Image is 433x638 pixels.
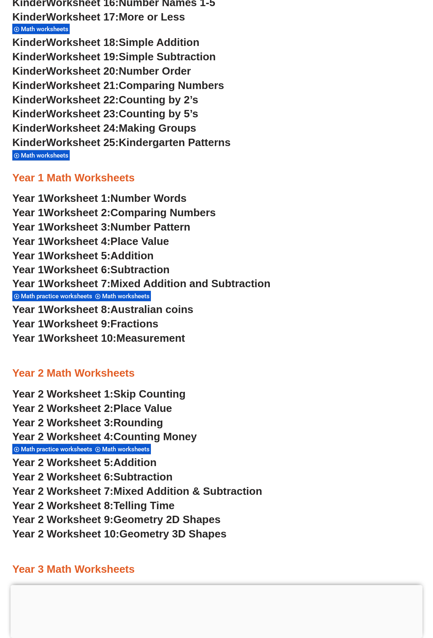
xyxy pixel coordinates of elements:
[12,388,114,400] span: Year 2 Worksheet 1:
[12,122,46,134] span: Kinder
[21,25,71,33] span: Math worksheets
[114,471,173,483] span: Subtraction
[12,107,46,120] span: Kinder
[12,513,114,526] span: Year 2 Worksheet 9:
[21,446,95,453] span: Math practice worksheets
[12,416,114,429] span: Year 2 Worksheet 3:
[12,471,173,483] a: Year 2 Worksheet 6:Subtraction
[12,584,212,596] a: Year 3 Worksheet 1: Addition Algorithm
[110,249,153,262] span: Addition
[44,249,111,262] span: Worksheet 5:
[119,136,230,149] span: Kindergarten Patterns
[119,11,185,23] span: More or Less
[12,171,421,185] h3: Year 1 Math Worksheets
[12,499,114,512] span: Year 2 Worksheet 8:
[12,94,46,106] span: Kinder
[102,293,152,300] span: Math worksheets
[44,192,111,204] span: Worksheet 1:
[110,221,190,233] span: Number Pattern
[12,444,93,455] div: Math practice worksheets
[46,122,119,134] span: Worksheet 24:
[119,79,224,91] span: Comparing Numbers
[114,499,175,512] span: Telling Time
[12,485,114,497] span: Year 2 Worksheet 7:
[110,206,216,219] span: Comparing Numbers
[119,50,216,63] span: Simple Subtraction
[114,485,262,497] span: Mixed Addition & Subtraction
[114,513,221,526] span: Geometry 2D Shapes
[44,263,111,276] span: Worksheet 6:
[12,366,421,380] h3: Year 2 Math Worksheets
[12,430,114,443] span: Year 2 Worksheet 4:
[110,318,158,330] span: Fractions
[297,546,433,638] iframe: Chat Widget
[114,456,157,469] span: Addition
[12,221,190,233] a: Year 1Worksheet 3:Number Pattern
[12,290,93,302] div: Math practice worksheets
[12,235,169,247] a: Year 1Worksheet 4:Place Value
[12,11,46,23] span: Kinder
[12,50,46,63] span: Kinder
[119,107,198,120] span: Counting by 5’s
[21,293,95,300] span: Math practice worksheets
[119,122,196,134] span: Making Groups
[12,36,46,48] span: Kinder
[110,263,169,276] span: Subtraction
[12,136,46,149] span: Kinder
[119,65,191,77] span: Number Order
[116,332,185,344] span: Measurement
[12,249,154,262] a: Year 1Worksheet 5:Addition
[12,430,197,443] a: Year 2 Worksheet 4:Counting Money
[12,150,70,161] div: Math worksheets
[12,563,421,576] h3: Year 3 Math Worksheets
[12,402,172,414] a: Year 2 Worksheet 2:Place Value
[12,79,46,91] span: Kinder
[12,206,216,219] a: Year 1Worksheet 2:Comparing Numbers
[46,36,119,48] span: Worksheet 18:
[12,416,163,429] a: Year 2 Worksheet 3:Rounding
[110,277,270,290] span: Mixed Addition and Subtraction
[44,206,111,219] span: Worksheet 2:
[44,235,111,247] span: Worksheet 4:
[21,152,71,159] span: Math worksheets
[44,332,116,344] span: Worksheet 10:
[12,277,271,290] a: Year 1Worksheet 7:Mixed Addition and Subtraction
[114,388,186,400] span: Skip Counting
[44,277,111,290] span: Worksheet 7:
[12,471,114,483] span: Year 2 Worksheet 6:
[119,528,226,540] span: Geometry 3D Shapes
[46,50,119,63] span: Worksheet 19:
[110,235,169,247] span: Place Value
[12,485,262,497] a: Year 2 Worksheet 7:Mixed Addition & Subtraction
[12,318,158,330] a: Year 1Worksheet 9:Fractions
[119,36,199,48] span: Simple Addition
[12,65,46,77] span: Kinder
[12,192,187,204] a: Year 1Worksheet 1:Number Words
[12,528,226,540] a: Year 2 Worksheet 10:Geometry 3D Shapes
[114,416,163,429] span: Rounding
[46,65,119,77] span: Worksheet 20:
[93,290,151,302] div: Math worksheets
[44,221,111,233] span: Worksheet 3:
[12,456,157,469] a: Year 2 Worksheet 5:Addition
[46,11,119,23] span: Worksheet 17:
[12,332,185,344] a: Year 1Worksheet 10:Measurement
[11,585,423,636] iframe: Advertisement
[114,430,197,443] span: Counting Money
[46,107,119,120] span: Worksheet 23:
[46,136,119,149] span: Worksheet 25:
[12,303,193,316] a: Year 1Worksheet 8:Australian coins
[44,303,111,316] span: Worksheet 8:
[46,79,119,91] span: Worksheet 21:
[44,318,111,330] span: Worksheet 9:
[12,402,114,414] span: Year 2 Worksheet 2:
[102,446,152,453] span: Math worksheets
[46,94,119,106] span: Worksheet 22:
[110,192,187,204] span: Number Words
[12,499,175,512] a: Year 2 Worksheet 8:Telling Time
[93,444,151,455] div: Math worksheets
[12,456,114,469] span: Year 2 Worksheet 5:
[12,528,119,540] span: Year 2 Worksheet 10:
[12,263,170,276] a: Year 1Worksheet 6:Subtraction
